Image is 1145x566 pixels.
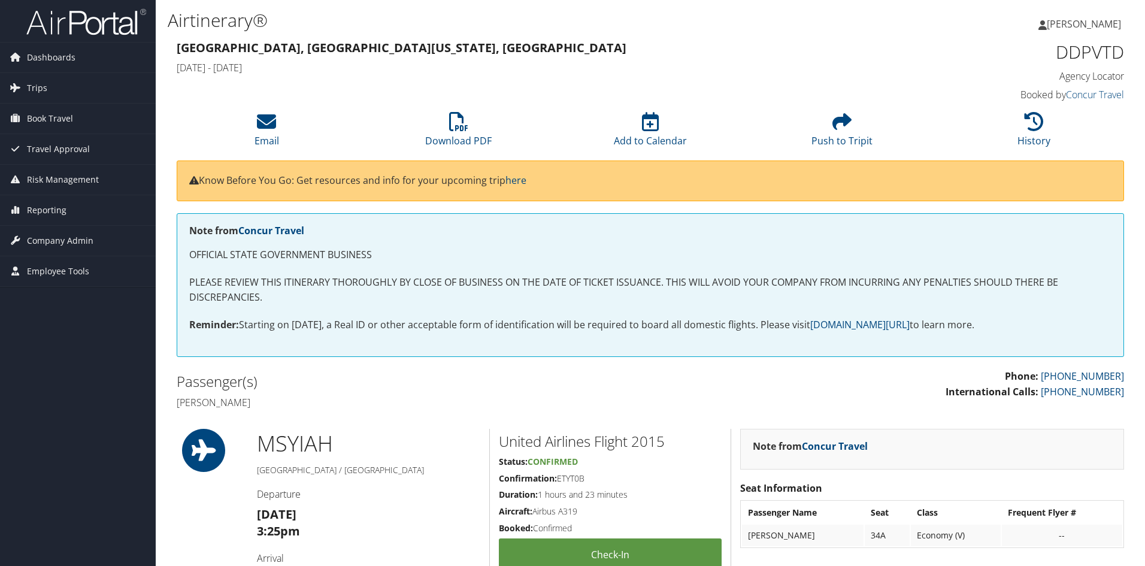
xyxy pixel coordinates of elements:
strong: Note from [753,440,868,453]
span: Dashboards [27,43,75,72]
a: [PHONE_NUMBER] [1041,385,1124,398]
h5: 1 hours and 23 minutes [499,489,722,501]
h5: Airbus A319 [499,506,722,517]
a: Add to Calendar [614,119,687,147]
h2: United Airlines Flight 2015 [499,431,722,452]
a: Download PDF [425,119,492,147]
a: here [505,174,526,187]
strong: Aircraft: [499,506,532,517]
span: Trips [27,73,47,103]
span: Travel Approval [27,134,90,164]
strong: Seat Information [740,482,822,495]
h5: [GEOGRAPHIC_DATA] / [GEOGRAPHIC_DATA] [257,464,480,476]
th: Seat [865,502,910,523]
span: Reporting [27,195,66,225]
a: Concur Travel [1066,88,1124,101]
th: Frequent Flyer # [1002,502,1122,523]
span: Book Travel [27,104,73,134]
p: Starting on [DATE], a Real ID or other acceptable form of identification will be required to boar... [189,317,1111,333]
h5: ETYT0B [499,473,722,485]
strong: Note from [189,224,304,237]
p: Know Before You Go: Get resources and info for your upcoming trip [189,173,1111,189]
strong: Duration: [499,489,538,500]
td: 34A [865,525,910,546]
img: airportal-logo.png [26,8,146,36]
span: Risk Management [27,165,99,195]
p: OFFICIAL STATE GOVERNMENT BUSINESS [189,247,1111,263]
p: PLEASE REVIEW THIS ITINERARY THOROUGHLY BY CLOSE OF BUSINESS ON THE DATE OF TICKET ISSUANCE. THIS... [189,275,1111,305]
strong: Confirmation: [499,473,557,484]
h4: [DATE] - [DATE] [177,61,883,74]
h4: Departure [257,488,480,501]
a: [PHONE_NUMBER] [1041,370,1124,383]
strong: 3:25pm [257,523,300,539]
h2: Passenger(s) [177,371,641,392]
strong: International Calls: [946,385,1038,398]
span: Company Admin [27,226,93,256]
div: -- [1008,530,1116,541]
strong: Phone: [1005,370,1038,383]
span: [PERSON_NAME] [1047,17,1121,31]
h1: DDPVTD [901,40,1124,65]
h4: Arrival [257,552,480,565]
span: Employee Tools [27,256,89,286]
strong: Reminder: [189,318,239,331]
td: [PERSON_NAME] [742,525,864,546]
th: Class [911,502,1001,523]
a: Push to Tripit [811,119,873,147]
strong: Booked: [499,522,533,534]
td: Economy (V) [911,525,1001,546]
a: History [1017,119,1050,147]
a: [DOMAIN_NAME][URL] [810,318,910,331]
strong: Status: [499,456,528,467]
h5: Confirmed [499,522,722,534]
a: Email [255,119,279,147]
strong: [GEOGRAPHIC_DATA], [GEOGRAPHIC_DATA] [US_STATE], [GEOGRAPHIC_DATA] [177,40,626,56]
th: Passenger Name [742,502,864,523]
h4: Agency Locator [901,69,1124,83]
h4: Booked by [901,88,1124,101]
a: [PERSON_NAME] [1038,6,1133,42]
a: Concur Travel [802,440,868,453]
a: Concur Travel [238,224,304,237]
h4: [PERSON_NAME] [177,396,641,409]
h1: MSY IAH [257,429,480,459]
h1: Airtinerary® [168,8,811,33]
strong: [DATE] [257,506,296,522]
span: Confirmed [528,456,578,467]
